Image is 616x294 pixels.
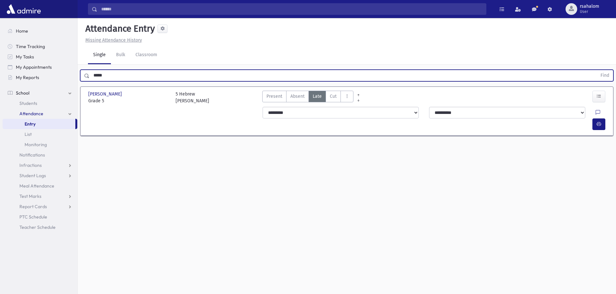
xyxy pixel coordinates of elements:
[3,62,77,72] a: My Appointments
[88,91,123,97] span: [PERSON_NAME]
[580,4,599,9] span: rsahalom
[83,37,142,43] a: Missing Attendance History
[19,162,42,168] span: Infractions
[130,46,162,64] a: Classroom
[25,121,36,127] span: Entry
[19,183,54,189] span: Meal Attendance
[19,152,45,158] span: Notifications
[580,9,599,14] span: User
[3,26,77,36] a: Home
[19,173,46,178] span: Student Logs
[3,201,77,212] a: Report Cards
[16,90,29,96] span: School
[83,23,155,34] h5: Attendance Entry
[3,98,77,108] a: Students
[3,181,77,191] a: Meal Attendance
[290,93,305,100] span: Absent
[16,44,45,49] span: Time Tracking
[25,142,47,147] span: Monitoring
[3,160,77,170] a: Infractions
[266,93,282,100] span: Present
[88,46,111,64] a: Single
[3,52,77,62] a: My Tasks
[330,93,337,100] span: Cut
[19,193,41,199] span: Test Marks
[3,212,77,222] a: PTC Schedule
[16,28,28,34] span: Home
[3,150,77,160] a: Notifications
[88,97,169,104] span: Grade 5
[3,41,77,52] a: Time Tracking
[19,100,37,106] span: Students
[3,72,77,83] a: My Reports
[3,191,77,201] a: Test Marks
[3,170,77,181] a: Student Logs
[19,204,47,209] span: Report Cards
[3,139,77,150] a: Monitoring
[19,224,56,230] span: Teacher Schedule
[3,88,77,98] a: School
[313,93,322,100] span: Late
[3,222,77,232] a: Teacher Schedule
[3,129,77,139] a: List
[25,131,32,137] span: List
[111,46,130,64] a: Bulk
[597,70,613,81] button: Find
[19,111,43,117] span: Attendance
[262,91,353,104] div: AttTypes
[19,214,47,220] span: PTC Schedule
[85,37,142,43] u: Missing Attendance History
[16,64,52,70] span: My Appointments
[176,91,209,104] div: 5 Hebrew [PERSON_NAME]
[5,3,42,15] img: AdmirePro
[16,75,39,80] span: My Reports
[3,119,75,129] a: Entry
[97,3,486,15] input: Search
[16,54,34,60] span: My Tasks
[3,108,77,119] a: Attendance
